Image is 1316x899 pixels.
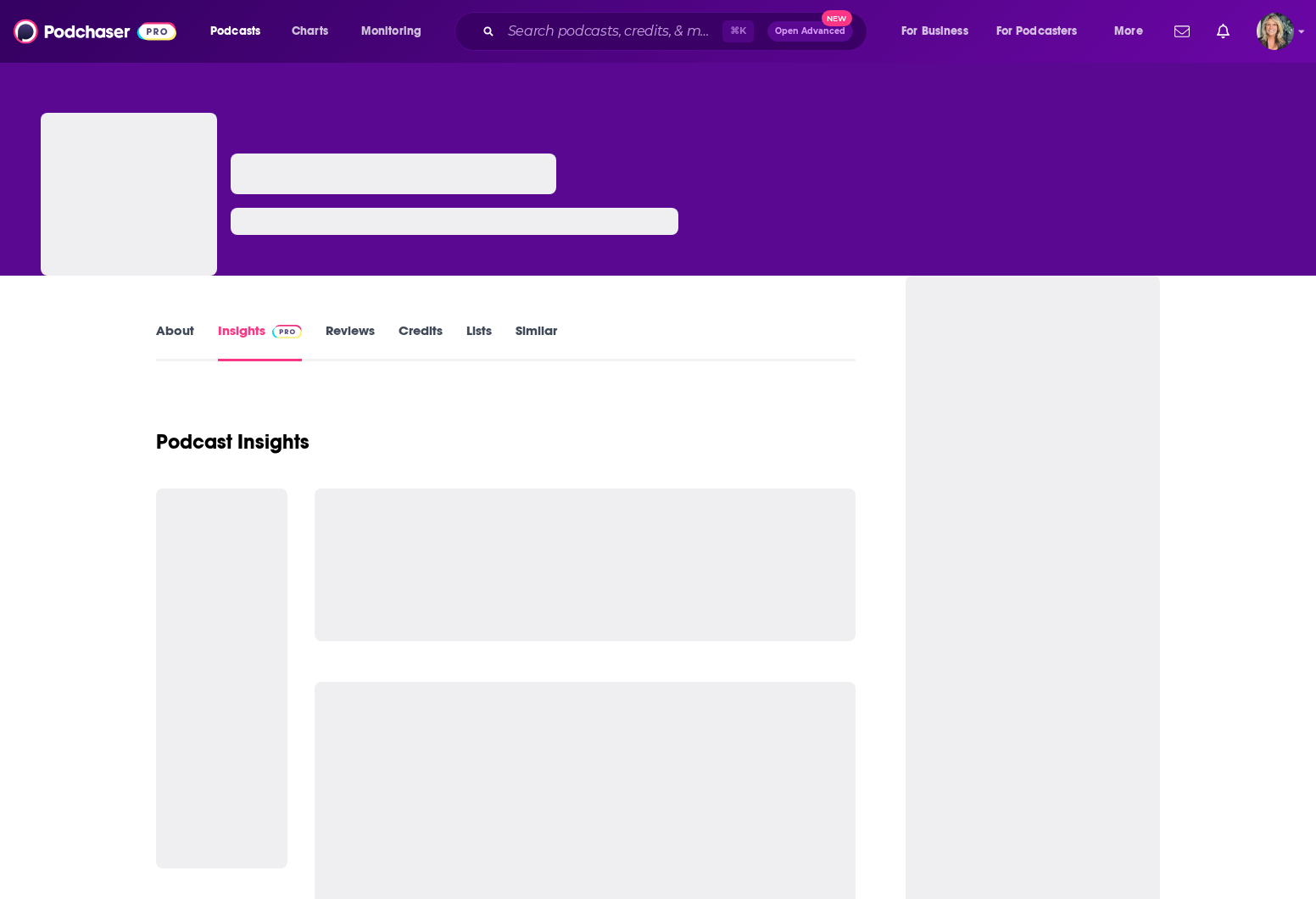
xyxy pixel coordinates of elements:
[501,18,722,45] input: Search podcasts, credits, & more...
[516,322,557,361] a: Similar
[210,20,260,43] span: Podcasts
[272,325,302,338] img: Podchaser Pro
[822,10,852,26] span: New
[901,20,968,43] span: For Business
[292,20,328,43] span: Charts
[889,18,990,45] button: open menu
[361,20,421,43] span: Monitoring
[996,20,1078,43] span: For Podcasters
[1257,13,1294,50] button: Show profile menu
[1257,13,1294,50] span: Logged in as lisa.beech
[1168,17,1196,46] a: Show notifications dropdown
[156,429,309,455] h1: Podcast Insights
[471,12,884,51] div: Search podcasts, credits, & more...
[767,21,853,42] button: Open AdvancedNew
[1102,18,1164,45] button: open menu
[1257,13,1294,50] img: User Profile
[985,18,1102,45] button: open menu
[399,322,443,361] a: Credits
[775,27,845,36] span: Open Advanced
[218,322,302,361] a: InsightsPodchaser Pro
[1114,20,1143,43] span: More
[1210,17,1236,46] a: Show notifications dropdown
[349,18,443,45] button: open menu
[14,15,176,47] img: Podchaser - Follow, Share and Rate Podcasts
[198,18,282,45] button: open menu
[722,20,754,42] span: ⌘ K
[326,322,375,361] a: Reviews
[281,18,338,45] a: Charts
[156,322,194,361] a: About
[466,322,492,361] a: Lists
